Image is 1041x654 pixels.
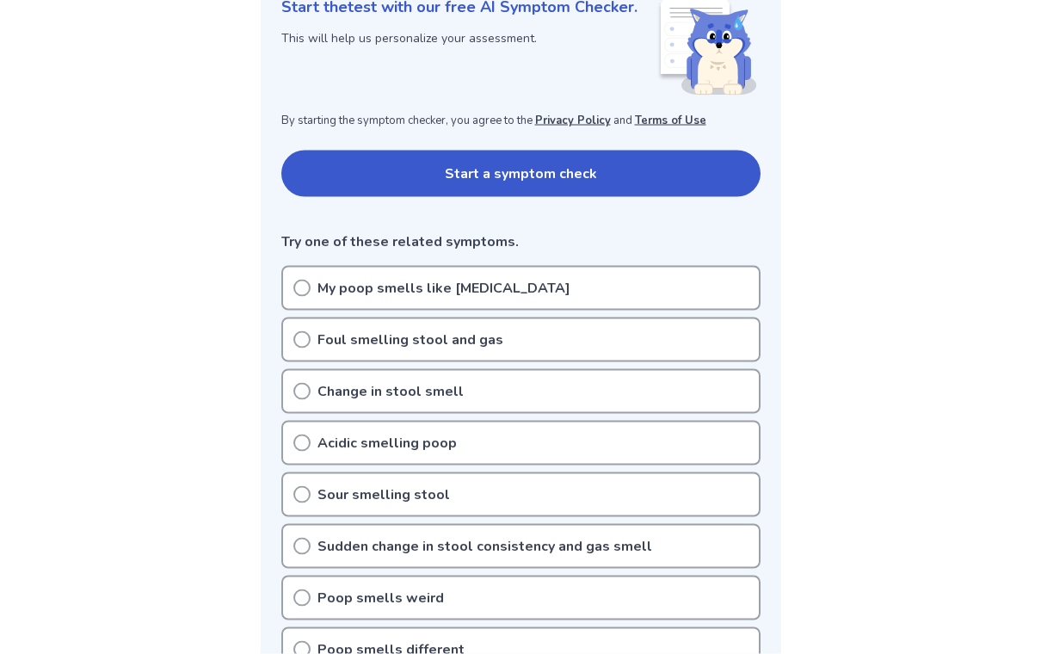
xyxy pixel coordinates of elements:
[635,113,706,128] a: Terms of Use
[317,484,450,505] p: Sour smelling stool
[281,29,638,47] p: This will help us personalize your assessment.
[317,433,457,453] p: Acidic smelling poop
[535,113,611,128] a: Privacy Policy
[317,330,503,350] p: Foul smelling stool and gas
[317,536,652,557] p: Sudden change in stool consistency and gas smell
[317,588,444,608] p: Poop smells weird
[281,113,761,130] p: By starting the symptom checker, you agree to the and
[317,381,464,402] p: Change in stool smell
[281,231,761,252] p: Try one of these related symptoms.
[281,151,761,197] button: Start a symptom check
[317,278,570,299] p: My poop smells like [MEDICAL_DATA]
